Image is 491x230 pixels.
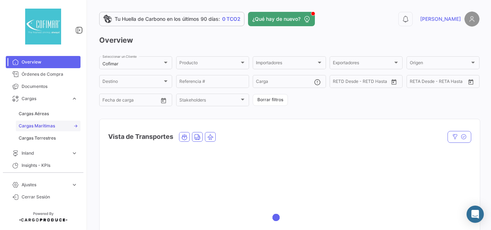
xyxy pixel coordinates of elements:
input: Desde [410,80,423,85]
div: Abrir Intercom Messenger [467,206,484,223]
span: Documentos [22,83,78,90]
span: [PERSON_NAME] [420,15,461,23]
button: Open calendar [158,95,169,106]
a: Cargas Terrestres [16,133,81,144]
span: expand_more [71,150,78,156]
button: Borrar filtros [253,94,288,106]
a: Tu Huella de Carbono en los últimos 90 días:0 TCO2 [99,12,244,26]
input: Desde [333,80,346,85]
span: Ajustes [22,182,68,188]
span: Cargas Aéreas [19,111,49,117]
span: expand_more [71,182,78,188]
input: Hasta [351,80,377,85]
a: Documentos [6,80,81,93]
a: Órdenes de Compra [6,68,81,80]
span: Overview [22,59,78,65]
input: Hasta [120,99,147,104]
span: Órdenes de Compra [22,71,78,78]
button: Open calendar [465,76,476,87]
a: Overview [6,56,81,68]
h4: Vista de Transportes [108,132,173,142]
span: Producto [179,61,239,66]
input: Desde [102,99,115,104]
img: dddaabaa-7948-40ed-83b9-87789787af52.jpeg [25,9,61,44]
span: Insights - KPIs [22,162,78,169]
span: Stakeholders [179,99,239,104]
button: Ocean [179,132,189,141]
span: 0 TCO2 [222,15,240,23]
span: Cargas [22,95,68,102]
span: Origen [410,61,470,66]
button: ¿Qué hay de nuevo? [248,12,315,26]
input: Hasta [428,80,454,85]
span: Cerrar Sesión [22,194,78,200]
span: Importadores [256,61,316,66]
a: Cargas Aéreas [16,108,81,119]
a: Cargas Marítimas [16,121,81,131]
a: Insights - KPIs [6,159,81,172]
span: Destino [102,80,162,85]
span: expand_more [71,95,78,102]
span: Inland [22,150,68,156]
span: ¿Qué hay de nuevo? [252,15,300,23]
h3: Overview [99,35,479,45]
span: Exportadores [333,61,393,66]
button: Air [205,132,215,141]
span: Cargas Marítimas [19,123,55,129]
img: placeholder-user.png [464,11,479,27]
button: Open calendar [389,76,399,87]
span: Tu Huella de Carbono en los últimos 90 días: [115,15,220,23]
mat-select-trigger: Cofimar [102,61,118,66]
button: Land [192,132,202,141]
span: Cargas Terrestres [19,135,56,141]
